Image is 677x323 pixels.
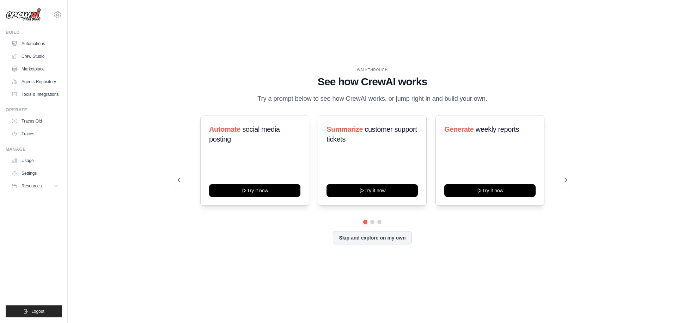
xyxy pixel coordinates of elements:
[444,184,536,197] button: Try it now
[333,231,411,244] button: Skip and explore on my own
[209,125,280,143] span: social media posting
[31,309,44,314] span: Logout
[8,51,62,62] a: Crew Studio
[178,75,567,88] h1: See how CrewAI works
[8,38,62,49] a: Automations
[209,125,240,133] span: Automate
[8,180,62,192] button: Resources
[327,184,418,197] button: Try it now
[8,116,62,127] a: Traces Old
[8,155,62,166] a: Usage
[8,63,62,75] a: Marketplace
[8,76,62,87] a: Agents Repository
[6,147,62,152] div: Manage
[6,8,41,21] img: Logo
[178,67,567,73] div: WALKTHROUGH
[6,107,62,113] div: Operate
[327,125,417,143] span: customer support tickets
[444,125,474,133] span: Generate
[475,125,519,133] span: weekly reports
[6,30,62,35] div: Build
[6,305,62,317] button: Logout
[8,128,62,139] a: Traces
[22,183,42,189] span: Resources
[8,168,62,179] a: Settings
[327,125,363,133] span: Summarize
[209,184,300,197] button: Try it now
[254,94,491,104] p: Try a prompt below to see how CrewAI works, or jump right in and build your own.
[8,89,62,100] a: Tools & Integrations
